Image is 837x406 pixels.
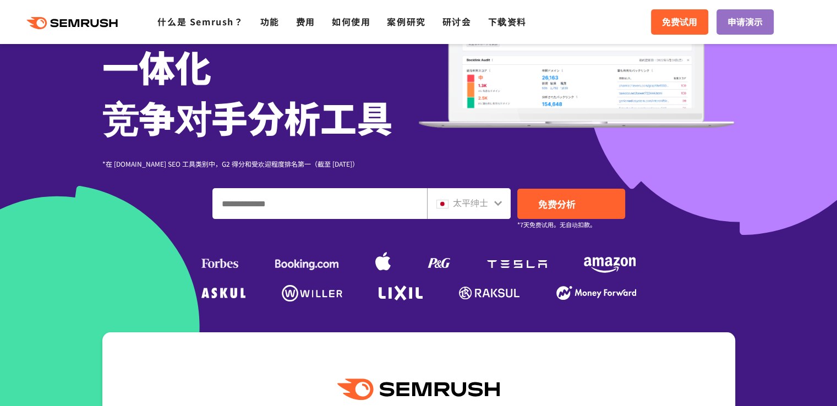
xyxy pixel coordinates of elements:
[296,15,315,28] a: 费用
[517,220,596,229] font: *7天免费试用。无自动扣款。
[716,9,774,35] a: 申请演示
[727,15,763,28] font: 申请演示
[517,189,625,219] a: 免费分析
[332,15,370,28] a: 如何使用
[662,15,697,28] font: 免费试用
[488,15,527,28] a: 下载资料
[453,196,488,209] font: 太平绅士
[213,189,426,218] input: 输入域名、关键字或 URL
[538,197,576,211] font: 免费分析
[442,15,472,28] a: 研讨会
[102,159,359,168] font: *在 [DOMAIN_NAME] SEO 工具类别中，G2 得分和受欢迎程度排名第一（截至 [DATE]）
[387,15,425,28] a: 案例研究
[157,15,243,28] a: 什么是 Semrush？
[651,9,708,35] a: 免费试用
[260,15,280,28] a: 功能
[337,378,499,400] img: Semrush
[102,90,393,143] font: 竞争对手分析工具
[102,40,211,92] font: 一体化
